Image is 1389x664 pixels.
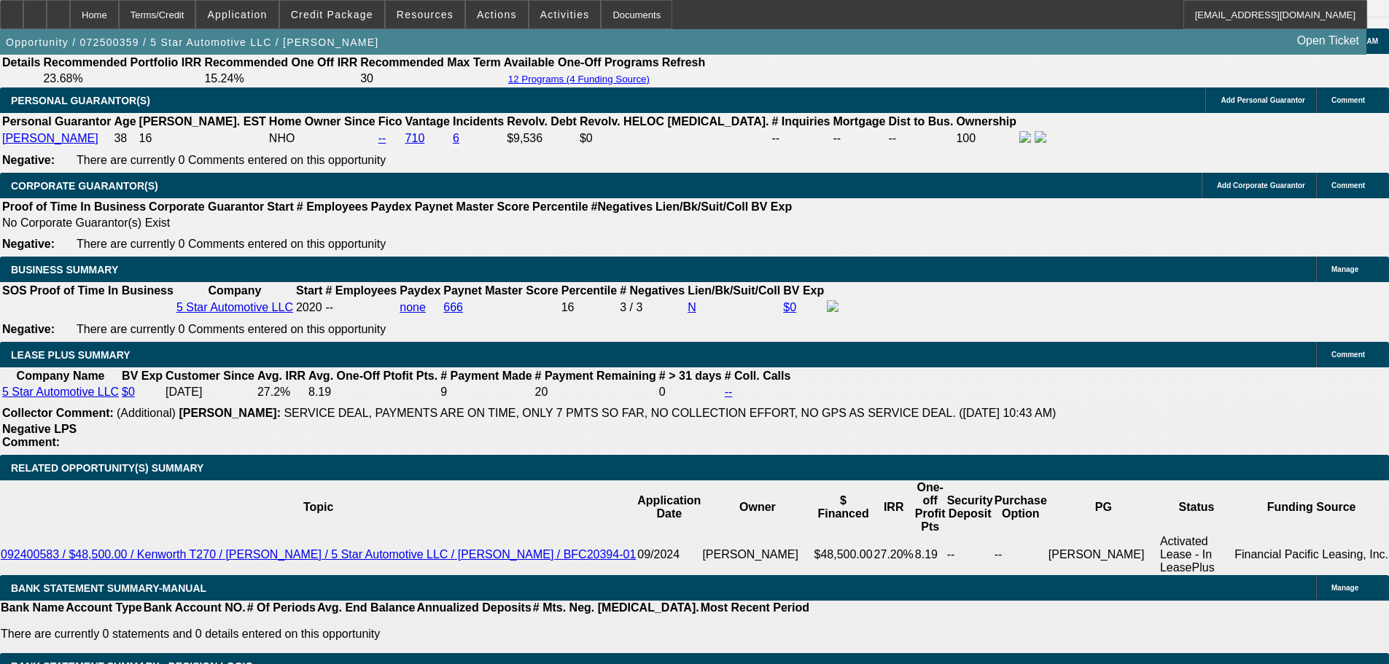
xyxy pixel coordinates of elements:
td: 0 [658,385,723,399]
b: Fico [378,115,402,128]
td: 27.2% [257,385,306,399]
button: Actions [466,1,528,28]
th: Proof of Time In Business [29,284,174,298]
th: Refresh [661,55,707,70]
a: [PERSON_NAME] [2,132,98,144]
b: Vantage [405,115,450,128]
b: # Inquiries [771,115,830,128]
b: Negative: [2,238,55,250]
b: Collector Comment: [2,407,114,419]
b: # Coll. Calls [725,370,791,382]
td: $0 [579,130,770,147]
a: none [400,301,426,313]
span: CORPORATE GUARANTOR(S) [11,180,158,192]
span: Manage [1331,265,1358,273]
th: IRR [874,480,914,534]
b: BV Exp [783,284,824,297]
a: -- [378,132,386,144]
td: -- [946,534,994,575]
b: Home Owner Since [269,115,376,128]
a: 6 [453,132,459,144]
td: 100 [955,130,1017,147]
td: $9,536 [506,130,577,147]
td: 38 [113,130,136,147]
span: Application [207,9,267,20]
b: Paydex [400,284,440,297]
span: There are currently 0 Comments entered on this opportunity [77,323,386,335]
b: Lien/Bk/Suit/Coll [688,284,780,297]
td: 9 [440,385,532,399]
th: Avg. End Balance [316,601,416,615]
td: 15.24% [203,71,358,86]
td: 09/2024 [637,534,701,575]
b: # Payment Remaining [535,370,656,382]
td: 16 [139,130,267,147]
b: Dist to Bus. [889,115,954,128]
b: # Negatives [620,284,685,297]
th: Recommended Max Term [359,55,502,70]
b: Paydex [371,200,412,213]
th: Most Recent Period [700,601,810,615]
span: BANK STATEMENT SUMMARY-MANUAL [11,582,206,594]
b: Company Name [17,370,105,382]
a: -- [725,386,733,398]
b: #Negatives [591,200,653,213]
b: Percentile [532,200,588,213]
td: 8.19 [914,534,946,575]
td: [DATE] [165,385,255,399]
b: Company [208,284,261,297]
button: Activities [529,1,601,28]
td: 30 [359,71,502,86]
td: 27.20% [874,534,914,575]
span: There are currently 0 Comments entered on this opportunity [77,238,386,250]
b: Customer Since [166,370,254,382]
td: $48,500.00 [814,534,874,575]
span: Actions [477,9,517,20]
b: [PERSON_NAME]. EST [139,115,266,128]
b: BV Exp [751,200,792,213]
img: facebook-icon.png [1019,131,1031,143]
td: -- [888,130,954,147]
b: Avg. IRR [257,370,306,382]
td: Activated Lease - In LeasePlus [1159,534,1234,575]
th: Owner [701,480,813,534]
th: PG [1048,480,1159,534]
span: There are currently 0 Comments entered on this opportunity [77,154,386,166]
td: 20 [534,385,657,399]
b: # Payment Made [440,370,532,382]
th: Purchase Option [994,480,1048,534]
th: Security Deposit [946,480,994,534]
th: $ Financed [814,480,874,534]
th: Recommended One Off IRR [203,55,358,70]
th: Proof of Time In Business [1,200,147,214]
th: # Of Periods [246,601,316,615]
b: # Employees [325,284,397,297]
span: Credit Package [291,9,373,20]
span: -- [325,301,333,313]
img: linkedin-icon.png [1035,131,1046,143]
b: Negative: [2,323,55,335]
span: Add Corporate Guarantor [1217,181,1305,190]
td: Financial Pacific Leasing, Inc. [1234,534,1389,575]
th: SOS [1,284,28,298]
b: Paynet Master Score [443,284,558,297]
td: -- [994,534,1048,575]
b: Ownership [956,115,1016,128]
b: Negative LPS Comment: [2,423,77,448]
b: Percentile [561,284,617,297]
td: -- [771,130,830,147]
b: Start [296,284,322,297]
th: Funding Source [1234,480,1389,534]
th: One-off Profit Pts [914,480,946,534]
b: Lien/Bk/Suit/Coll [655,200,748,213]
a: 666 [443,301,463,313]
td: 8.19 [308,385,438,399]
span: Comment [1331,181,1365,190]
b: Incidents [453,115,504,128]
b: Revolv. HELOC [MEDICAL_DATA]. [580,115,769,128]
th: Recommended Portfolio IRR [42,55,202,70]
b: Negative: [2,154,55,166]
b: Paynet Master Score [415,200,529,213]
span: Resources [397,9,454,20]
th: Application Date [637,480,701,534]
